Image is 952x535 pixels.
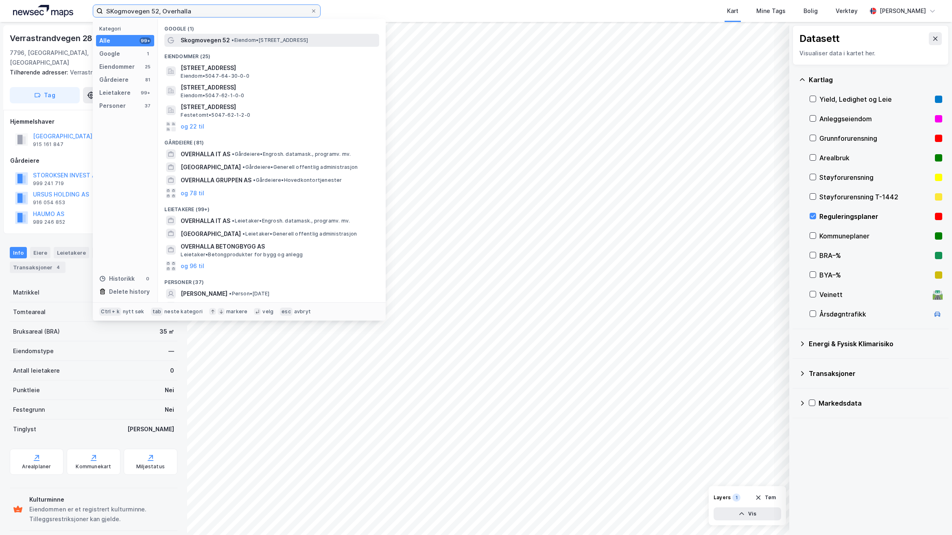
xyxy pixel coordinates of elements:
[158,47,386,61] div: Eiendommer (25)
[10,48,138,68] div: 7796, [GEOGRAPHIC_DATA], [GEOGRAPHIC_DATA]
[140,37,151,44] div: 99+
[13,327,60,336] div: Bruksareal (BRA)
[181,63,376,73] span: [STREET_ADDRESS]
[136,463,165,470] div: Miljøstatus
[836,6,858,16] div: Verktøy
[819,309,929,319] div: Årsdøgntrafikk
[242,164,245,170] span: •
[54,263,62,271] div: 4
[819,398,942,408] div: Markedsdata
[144,63,151,70] div: 25
[29,504,174,524] div: Eiendommen er et registrert kulturminne. Tilleggsrestriksjoner kan gjelde.
[158,133,386,148] div: Gårdeiere (81)
[181,102,376,112] span: [STREET_ADDRESS]
[54,247,89,258] div: Leietakere
[140,90,151,96] div: 99+
[158,19,386,34] div: Google (1)
[30,247,50,258] div: Eiere
[732,494,740,502] div: 1
[99,101,126,111] div: Personer
[181,83,376,92] span: [STREET_ADDRESS]
[819,153,932,163] div: Arealbruk
[99,75,129,85] div: Gårdeiere
[229,290,231,297] span: •
[158,200,386,214] div: Leietakere (99+)
[819,192,932,202] div: Støyforurensning T-1442
[127,424,174,434] div: [PERSON_NAME]
[799,48,942,58] div: Visualiser data i kartet her.
[181,112,250,118] span: Festetomt • 5047-62-1-2-0
[13,366,60,376] div: Antall leietakere
[165,405,174,415] div: Nei
[99,49,120,59] div: Google
[294,308,311,315] div: avbryt
[242,164,358,170] span: Gårdeiere • Generell offentlig administrasjon
[809,339,942,349] div: Energi & Fysisk Klimarisiko
[10,117,177,127] div: Hjemmelshaver
[880,6,926,16] div: [PERSON_NAME]
[911,496,952,535] div: Kontrollprogram for chat
[181,261,204,271] button: og 96 til
[99,26,154,32] div: Kategori
[13,405,45,415] div: Festegrunn
[181,251,303,258] span: Leietaker • Betongprodukter for bygg og anlegg
[33,180,64,187] div: 999 241 719
[13,346,54,356] div: Eiendomstype
[10,69,70,76] span: Tilhørende adresser:
[144,50,151,57] div: 1
[181,216,230,226] span: OVERHALLA IT AS
[13,307,46,317] div: Tomteareal
[819,290,929,299] div: Veinett
[819,173,932,182] div: Støyforurensning
[750,491,781,504] button: Tøm
[170,366,174,376] div: 0
[181,122,204,131] button: og 22 til
[280,308,293,316] div: esc
[231,37,234,43] span: •
[819,114,932,124] div: Anleggseiendom
[232,151,351,157] span: Gårdeiere • Engrosh. datamask., programv. mv.
[727,6,738,16] div: Kart
[819,94,932,104] div: Yield, Ledighet og Leie
[33,199,65,206] div: 916 054 653
[103,5,310,17] input: Søk på adresse, matrikkel, gårdeiere, leietakere eller personer
[144,76,151,83] div: 81
[109,287,150,297] div: Delete history
[804,6,818,16] div: Bolig
[99,274,135,284] div: Historikk
[181,229,241,239] span: [GEOGRAPHIC_DATA]
[819,231,932,241] div: Kommuneplaner
[181,73,249,79] span: Eiendom • 5047-64-30-0-0
[165,385,174,395] div: Nei
[151,308,163,316] div: tab
[10,247,27,258] div: Info
[10,32,103,45] div: Verrastrandvegen 2801
[10,87,80,103] button: Tag
[181,35,230,45] span: Skogmovegen 52
[253,177,255,183] span: •
[242,231,357,237] span: Leietaker • Generell offentlig administrasjon
[799,32,840,45] div: Datasett
[911,496,952,535] iframe: Chat Widget
[99,308,121,316] div: Ctrl + k
[144,103,151,109] div: 37
[13,5,73,17] img: logo.a4113a55bc3d86da70a041830d287a7e.svg
[226,308,247,315] div: markere
[123,308,144,315] div: nytt søk
[809,369,942,378] div: Transaksjoner
[229,290,269,297] span: Person • [DATE]
[231,37,308,44] span: Eiendom • [STREET_ADDRESS]
[164,308,203,315] div: neste kategori
[13,424,36,434] div: Tinglyst
[181,92,244,99] span: Eiendom • 5047-62-1-0-0
[29,495,174,504] div: Kulturminne
[99,36,110,46] div: Alle
[10,68,171,77] div: Verrastrandvegen 2833
[819,133,932,143] div: Grunnforurensning
[181,149,230,159] span: OVERHALLA IT AS
[819,270,932,280] div: BYA–%
[181,289,227,299] span: [PERSON_NAME]
[819,212,932,221] div: Reguleringsplaner
[33,141,63,148] div: 915 161 847
[76,463,111,470] div: Kommunekart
